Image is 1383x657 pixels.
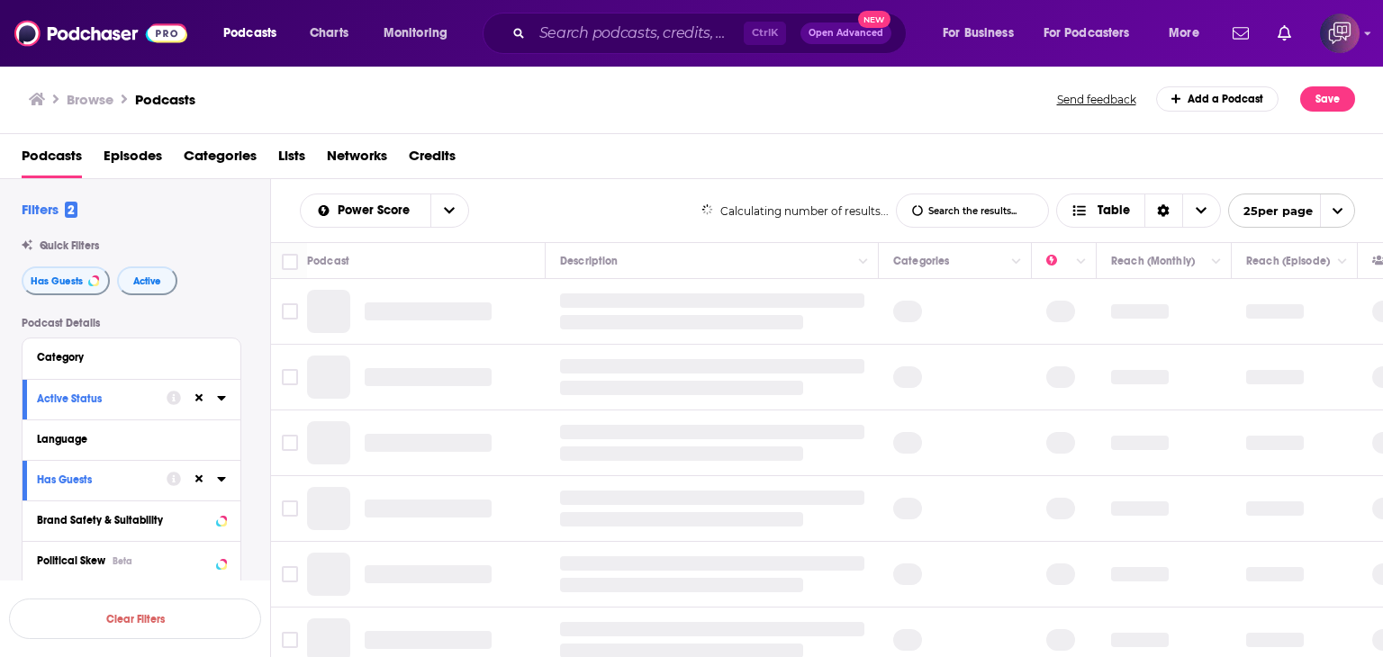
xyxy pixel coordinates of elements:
[1169,21,1199,46] span: More
[1246,250,1330,272] div: Reach (Episode)
[282,566,298,582] span: Toggle select row
[893,250,949,272] div: Categories
[1056,193,1221,228] button: Choose View
[409,141,456,178] a: Credits
[135,91,195,108] a: Podcasts
[14,16,187,50] img: Podchaser - Follow, Share and Rate Podcasts
[117,266,177,295] button: Active
[37,351,214,364] div: Category
[113,555,132,567] div: Beta
[1229,197,1313,225] span: 25 per page
[1206,251,1227,273] button: Column Actions
[184,141,257,178] a: Categories
[40,239,99,252] span: Quick Filters
[1225,18,1256,49] a: Show notifications dropdown
[1098,204,1130,217] span: Table
[800,22,891,44] button: Open AdvancedNew
[65,202,77,218] span: 2
[1320,13,1360,53] img: User Profile
[532,19,744,48] input: Search podcasts, credits, & more...
[298,19,359,48] a: Charts
[338,204,416,217] span: Power Score
[133,276,161,286] span: Active
[1228,193,1355,228] button: open menu
[282,369,298,385] span: Toggle select row
[371,19,471,48] button: open menu
[22,201,77,218] h2: Filters
[301,204,430,217] button: open menu
[1144,194,1182,227] div: Sort Direction
[327,141,387,178] a: Networks
[1156,19,1222,48] button: open menu
[37,549,226,571] button: Political SkewBeta
[37,387,167,409] button: Active Status
[1032,19,1156,48] button: open menu
[1270,18,1298,49] a: Show notifications dropdown
[37,346,226,368] button: Category
[300,193,469,228] h2: Choose List sort
[211,19,300,48] button: open menu
[1320,13,1360,53] span: Logged in as corioliscompany
[853,251,874,273] button: Column Actions
[809,29,883,38] span: Open Advanced
[307,250,349,272] div: Podcast
[22,266,110,295] button: Has Guests
[9,598,261,639] button: Clear Filters
[500,13,924,54] div: Search podcasts, credits, & more...
[37,468,167,490] button: Has Guests
[37,554,105,567] span: Political Skew
[37,433,214,445] div: Language
[1300,86,1355,112] button: Save
[37,392,155,405] div: Active Status
[1332,251,1353,273] button: Column Actions
[22,317,241,329] p: Podcast Details
[67,91,113,108] h3: Browse
[1052,92,1142,107] button: Send feedback
[744,22,786,45] span: Ctrl K
[278,141,305,178] a: Lists
[1111,250,1195,272] div: Reach (Monthly)
[223,21,276,46] span: Podcasts
[1006,251,1027,273] button: Column Actions
[701,204,890,218] div: Calculating number of results...
[37,508,226,531] button: Brand Safety & Suitability
[104,141,162,178] a: Episodes
[430,194,468,227] button: open menu
[37,473,155,486] div: Has Guests
[310,21,348,46] span: Charts
[1320,13,1360,53] button: Show profile menu
[1046,250,1071,272] div: Power Score
[858,11,890,28] span: New
[282,632,298,648] span: Toggle select row
[37,427,226,450] button: Language
[1156,86,1279,112] a: Add a Podcast
[930,19,1036,48] button: open menu
[37,514,211,526] div: Brand Safety & Suitability
[31,276,83,286] span: Has Guests
[1071,251,1092,273] button: Column Actions
[282,303,298,319] span: Toggle select row
[1044,21,1130,46] span: For Podcasters
[282,500,298,517] span: Toggle select row
[943,21,1014,46] span: For Business
[22,141,82,178] a: Podcasts
[384,21,447,46] span: Monitoring
[282,435,298,451] span: Toggle select row
[560,250,618,272] div: Description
